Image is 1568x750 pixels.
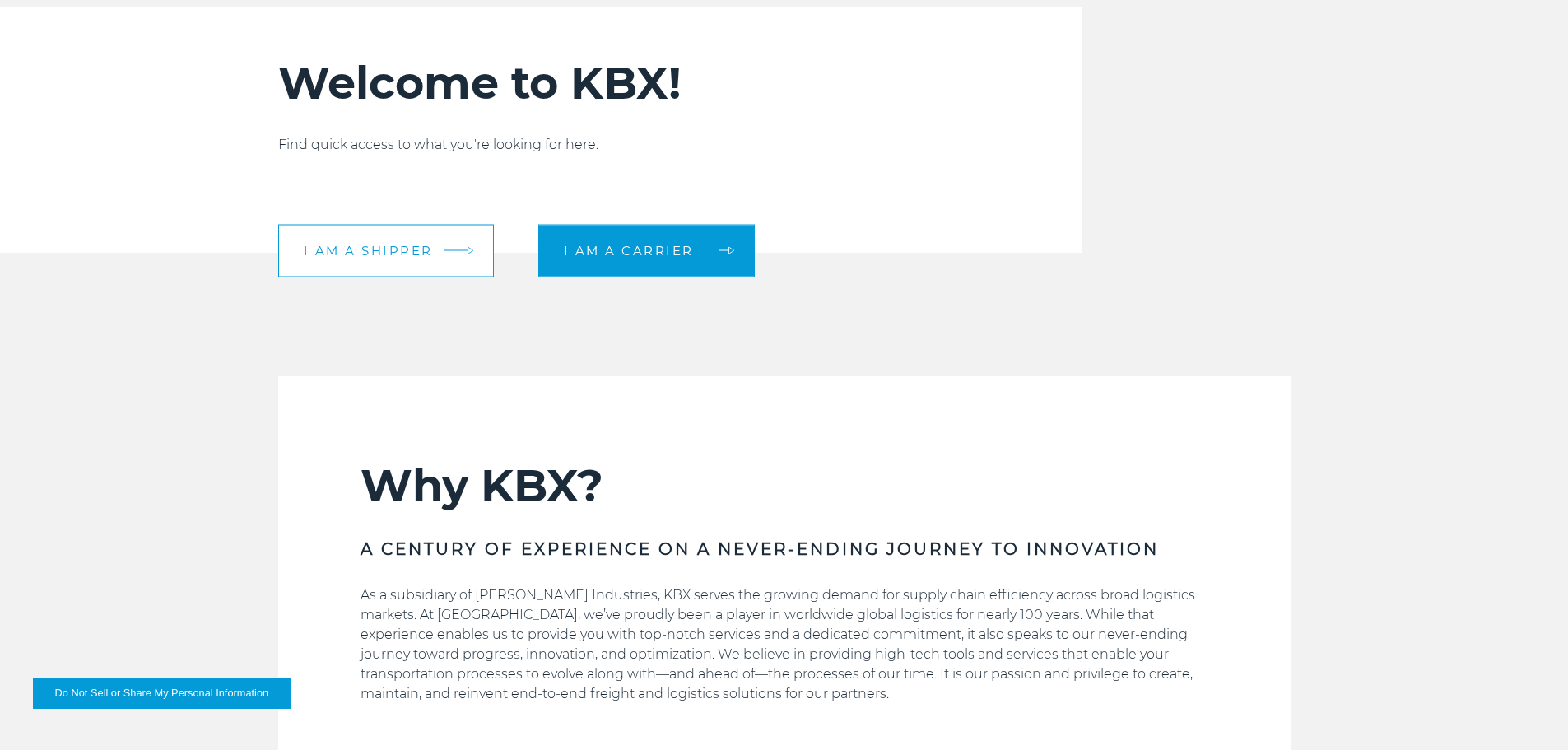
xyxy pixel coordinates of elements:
h2: Welcome to KBX! [278,56,984,110]
p: Find quick access to what you're looking for here. [278,135,984,155]
img: arrow [467,246,473,255]
span: I am a shipper [304,245,433,257]
a: I am a shipper arrow arrow [278,224,494,277]
p: As a subsidiary of [PERSON_NAME] Industries, KBX serves the growing demand for supply chain effic... [361,585,1208,704]
button: Do Not Sell or Share My Personal Information [33,678,291,709]
h3: A CENTURY OF EXPERIENCE ON A NEVER-ENDING JOURNEY TO INNOVATION [361,538,1208,561]
span: I am a carrier [564,245,694,257]
h2: Why KBX? [361,459,1208,513]
a: I am a carrier arrow arrow [538,224,755,277]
